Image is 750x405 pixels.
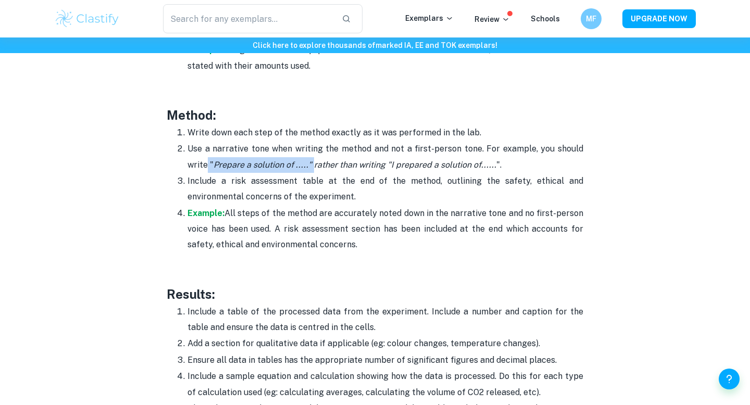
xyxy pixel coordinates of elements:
[167,106,583,124] h3: Method:
[187,173,583,205] p: Include a risk assessment table at the end of the method, outlining the safety, ethical and envir...
[622,9,696,28] button: UPGRADE NOW
[585,13,597,24] h6: MF
[474,14,510,25] p: Review
[163,4,333,33] input: Search for any exemplars...
[187,208,224,218] a: Example:
[581,8,602,29] button: MF
[214,160,496,170] i: Prepare a solution of ....." rather than writing "I prepared a solution of......
[2,40,748,51] h6: Click here to explore thousands of marked IA, EE and TOK exemplars !
[531,15,560,23] a: Schools
[187,141,583,173] p: Use a narrative tone when writing the method and not a first-person tone. For example, you should...
[187,206,583,253] p: All steps of the method are accurately noted down in the narrative tone and no first-person voice...
[187,336,583,351] p: Add a section for qualitative data if applicable (eg: colour changes, temperature changes).
[719,369,740,389] button: Help and Feedback
[54,8,120,29] img: Clastify logo
[167,285,583,303] h3: Results:
[187,352,583,368] p: Ensure all data in tables has the appropriate number of significant figures and decimal places.
[187,304,583,336] p: Include a table of the processed data from the experiment. Include a number and caption for the t...
[187,125,583,141] p: Write down each step of the method exactly as it was performed in the lab.
[187,42,583,74] p: All glassware and equipment are stated with their uncertainties, and all chemicals are stated wit...
[187,369,583,400] p: Include a sample equation and calculation showing how the data is processed. Do this for each typ...
[405,12,454,24] p: Exemplars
